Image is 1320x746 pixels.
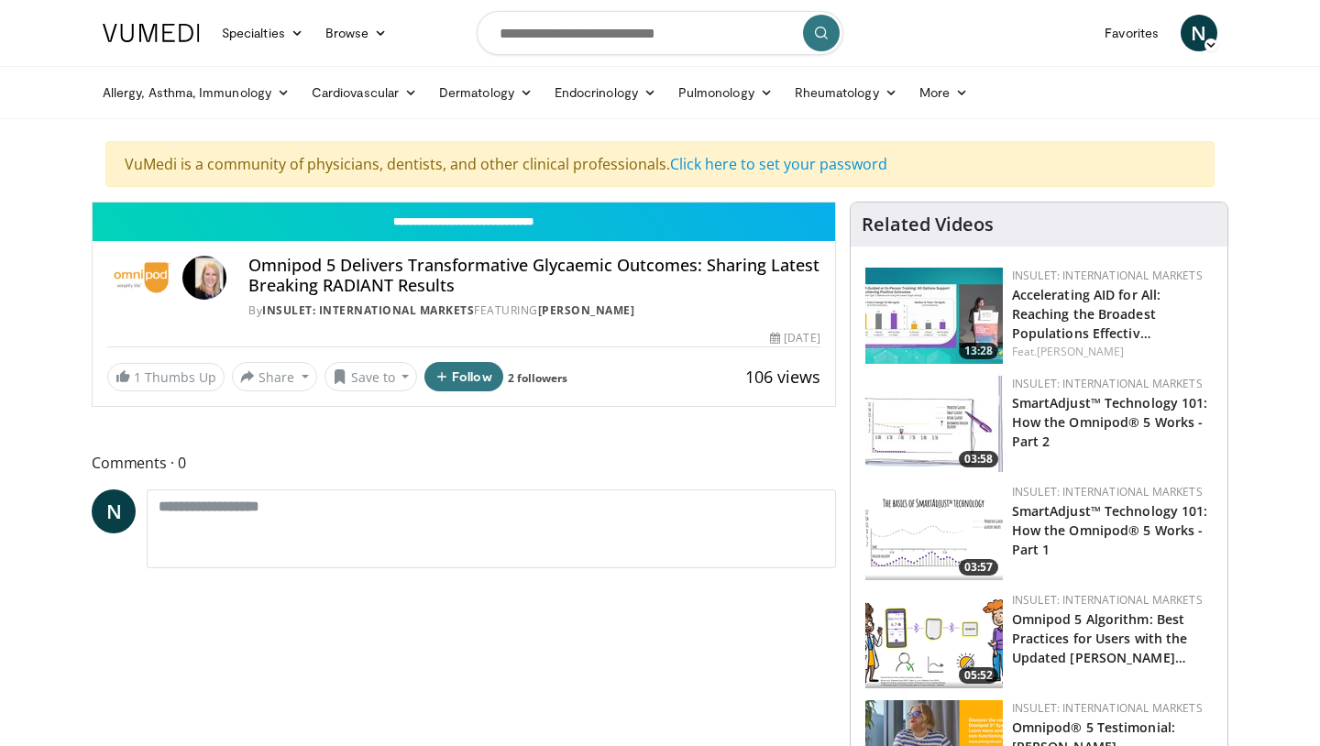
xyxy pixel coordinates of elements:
button: Follow [424,362,503,391]
img: faa546c3-dae0-4fdc-828d-2598c80de5b5.150x105_q85_crop-smart_upscale.jpg [865,376,1003,472]
button: Share [232,362,317,391]
a: Accelerating AID for All: Reaching the Broadest Populations Effectiv… [1012,286,1161,342]
span: 1 [134,368,141,386]
a: More [908,74,979,111]
span: 03:58 [959,451,998,467]
a: Allergy, Asthma, Immunology [92,74,301,111]
div: [DATE] [770,330,819,346]
a: Dermatology [428,74,544,111]
a: Specialties [211,15,314,51]
img: 28928f16-10b7-4d97-890d-06b5c2964f7d.png.150x105_q85_crop-smart_upscale.png [865,592,1003,688]
a: N [92,489,136,533]
div: VuMedi is a community of physicians, dentists, and other clinical professionals. [105,141,1215,187]
span: 106 views [745,366,820,388]
a: Insulet: International Markets [1012,268,1203,283]
span: 03:57 [959,559,998,576]
a: Insulet: International Markets [1012,484,1203,499]
img: fec84dd2-dce1-41a3-89dc-ac66b83d5431.png.150x105_q85_crop-smart_upscale.png [865,484,1003,580]
a: 2 followers [508,370,567,386]
a: SmartAdjust™ Technology 101: How the Omnipod® 5 Works - Part 1 [1012,502,1208,558]
a: Pulmonology [667,74,784,111]
a: N [1181,15,1217,51]
a: Insulet: International Markets [1012,700,1203,716]
a: Omnipod 5 Algorithm: Best Practices for Users with the Updated [PERSON_NAME]… [1012,610,1188,666]
a: [PERSON_NAME] [538,302,635,318]
a: 1 Thumbs Up [107,363,225,391]
div: By FEATURING [248,302,819,319]
a: Rheumatology [784,74,908,111]
a: [PERSON_NAME] [1037,344,1124,359]
a: SmartAdjust™ Technology 101: How the Omnipod® 5 Works - Part 2 [1012,394,1208,450]
img: VuMedi Logo [103,24,200,42]
a: 13:28 [865,268,1003,364]
img: Insulet: International Markets [107,256,175,300]
a: Insulet: International Markets [262,302,474,318]
div: Feat. [1012,344,1213,360]
button: Save to [324,362,418,391]
h4: Omnipod 5 Delivers Transformative Glycaemic Outcomes: Sharing Latest Breaking RADIANT Results [248,256,819,295]
span: 05:52 [959,667,998,684]
a: Insulet: International Markets [1012,376,1203,391]
a: 03:58 [865,376,1003,472]
span: Comments 0 [92,451,836,475]
a: 05:52 [865,592,1003,688]
a: Click here to set your password [670,154,887,174]
img: 4a24e6c7-273c-4a30-9bb3-6daa6403699f.150x105_q85_crop-smart_upscale.jpg [865,268,1003,364]
img: Avatar [182,256,226,300]
a: 03:57 [865,484,1003,580]
a: Browse [314,15,399,51]
input: Search topics, interventions [477,11,843,55]
a: Favorites [1094,15,1170,51]
span: 13:28 [959,343,998,359]
a: Endocrinology [544,74,667,111]
a: Insulet: International Markets [1012,592,1203,608]
h4: Related Videos [862,214,994,236]
a: Cardiovascular [301,74,428,111]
